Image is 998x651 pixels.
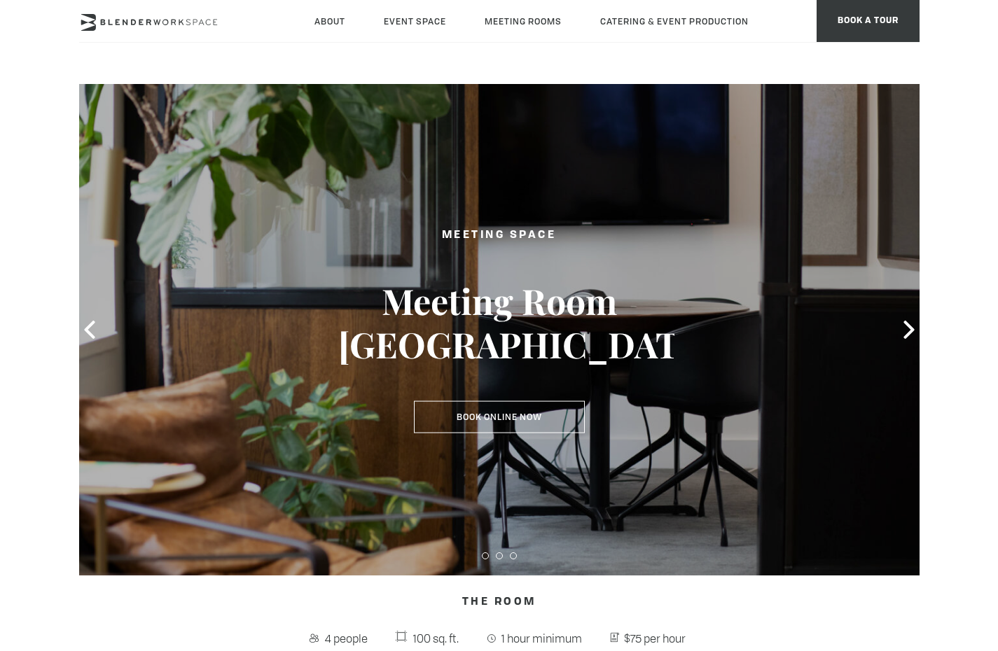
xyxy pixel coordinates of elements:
span: 100 sq. ft. [410,627,462,650]
span: 4 people [321,627,371,650]
h4: The Room [79,589,920,616]
span: 1 hour minimum [498,627,585,650]
h3: Meeting Room [GEOGRAPHIC_DATA] [338,279,660,366]
a: Book Online Now [414,401,585,433]
span: $75 per hour [621,627,690,650]
h2: Meeting Space [338,227,660,244]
